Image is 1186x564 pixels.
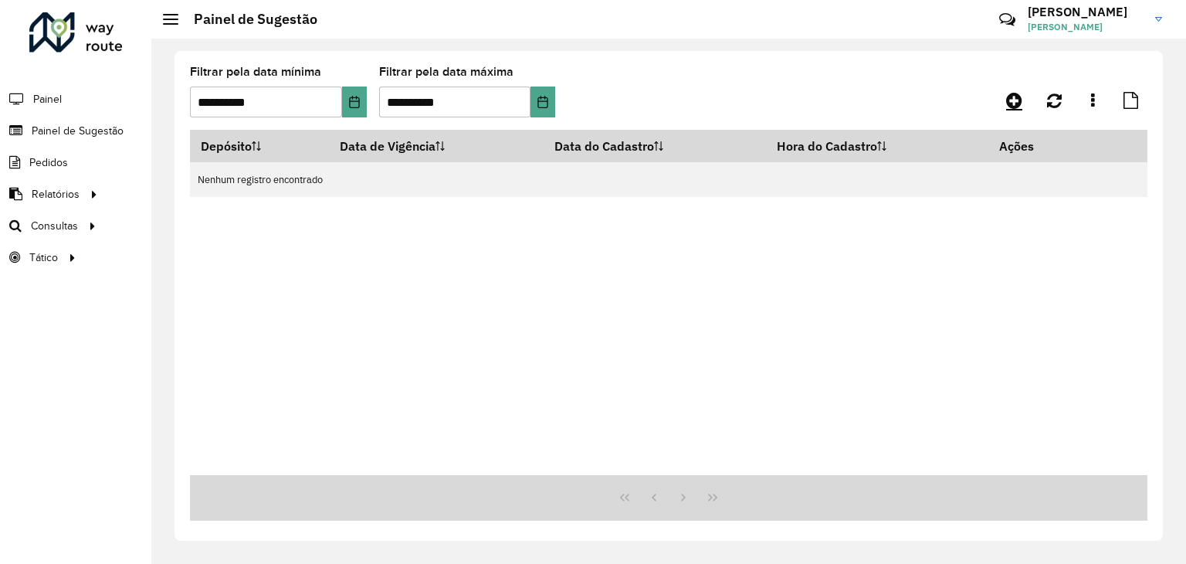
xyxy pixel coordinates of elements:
[379,63,513,81] label: Filtrar pela data máxima
[190,130,329,162] th: Depósito
[178,11,317,28] h2: Painel de Sugestão
[1028,5,1144,19] h3: [PERSON_NAME]
[29,250,58,266] span: Tático
[530,87,555,117] button: Choose Date
[989,130,1082,162] th: Ações
[190,63,321,81] label: Filtrar pela data mínima
[32,186,80,202] span: Relatórios
[32,123,124,139] span: Painel de Sugestão
[33,91,62,107] span: Painel
[766,130,989,162] th: Hora do Cadastro
[342,87,367,117] button: Choose Date
[991,3,1024,36] a: Contato Rápido
[1028,20,1144,34] span: [PERSON_NAME]
[329,130,544,162] th: Data de Vigência
[31,218,78,234] span: Consultas
[544,130,766,162] th: Data do Cadastro
[29,155,68,171] span: Pedidos
[190,162,1147,197] td: Nenhum registro encontrado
